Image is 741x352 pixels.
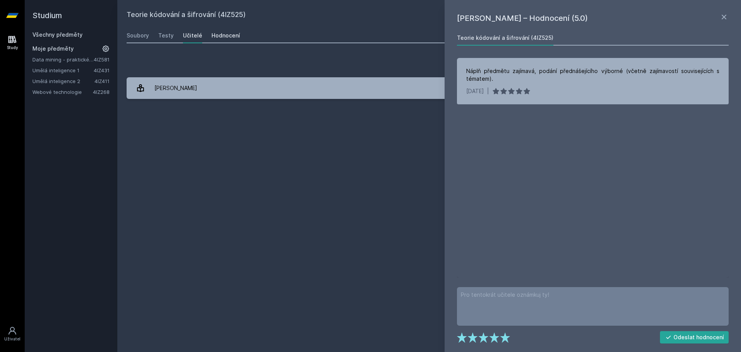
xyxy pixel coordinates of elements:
div: Náplň předmětu zajímavá, podání přednášejícího výborné (včetně zajímavostí souvisejících s tématem). [466,67,719,83]
div: Uživatel [4,336,20,342]
a: Data mining - praktické aplikace [32,56,94,63]
a: Soubory [127,28,149,43]
a: Všechny předměty [32,31,83,38]
a: Učitelé [183,28,202,43]
a: Umělá inteligence 2 [32,77,95,85]
div: [PERSON_NAME] [154,80,197,96]
a: 4IZ268 [93,89,110,95]
a: Umělá inteligence 1 [32,66,94,74]
a: Hodnocení [211,28,240,43]
span: Moje předměty [32,45,74,53]
a: Study [2,31,23,54]
div: Hodnocení [211,32,240,39]
a: 4IZ431 [94,67,110,73]
a: 4IZ411 [95,78,110,84]
a: Testy [158,28,174,43]
a: Uživatel [2,322,23,346]
a: [PERSON_NAME] 1 hodnocení 5.0 [127,77,732,99]
div: Soubory [127,32,149,39]
h2: Teorie kódování a šifrování (4IZ525) [127,9,645,22]
div: Učitelé [183,32,202,39]
div: Study [7,45,18,51]
a: Webové technologie [32,88,93,96]
a: 4IZ581 [94,56,110,63]
div: [DATE] [466,87,484,95]
div: Testy [158,32,174,39]
div: | [487,87,489,95]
